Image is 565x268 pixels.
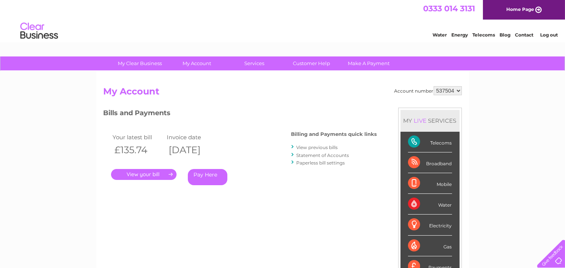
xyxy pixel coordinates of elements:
a: Customer Help [280,56,343,70]
div: Mobile [408,173,452,194]
a: Services [223,56,285,70]
a: Log out [540,32,558,38]
a: Blog [500,32,510,38]
a: . [111,169,177,180]
h4: Billing and Payments quick links [291,131,377,137]
div: Clear Business is a trading name of Verastar Limited (registered in [GEOGRAPHIC_DATA] No. 3667643... [105,4,461,37]
a: Contact [515,32,533,38]
img: logo.png [20,20,58,43]
a: Paperless bill settings [297,160,345,166]
a: View previous bills [297,145,338,150]
div: Broadband [408,152,452,173]
td: Your latest bill [111,132,165,142]
div: Electricity [408,215,452,235]
a: Telecoms [472,32,495,38]
a: 0333 014 3131 [423,4,475,13]
div: LIVE [413,117,428,124]
div: Gas [408,236,452,256]
a: My Account [166,56,228,70]
a: My Clear Business [109,56,171,70]
a: Water [433,32,447,38]
th: £135.74 [111,142,165,158]
th: [DATE] [165,142,219,158]
h2: My Account [104,86,462,100]
div: Telecoms [408,132,452,152]
td: Invoice date [165,132,219,142]
a: Pay Here [188,169,227,185]
a: Statement of Accounts [297,152,349,158]
h3: Bills and Payments [104,108,377,121]
a: Make A Payment [338,56,400,70]
div: Account number [394,86,462,95]
div: MY SERVICES [401,110,460,131]
a: Energy [451,32,468,38]
div: Water [408,194,452,215]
